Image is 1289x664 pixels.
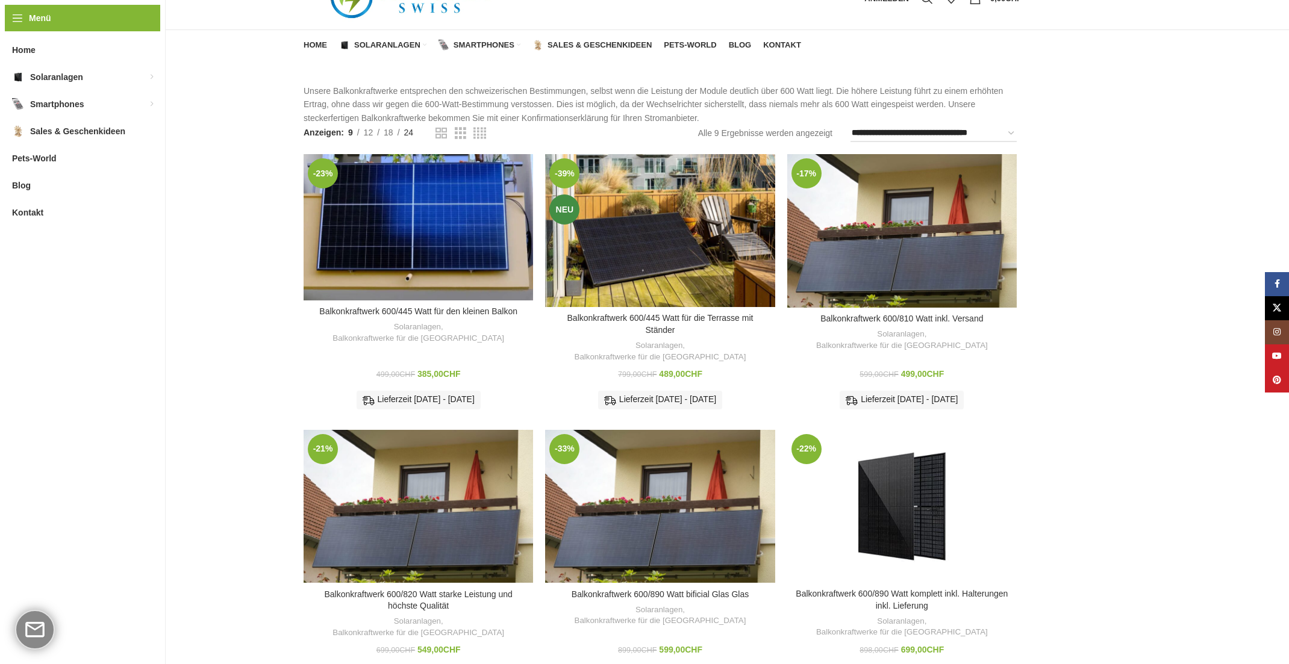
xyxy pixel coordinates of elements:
a: Rasteransicht 4 [473,126,486,141]
span: Blog [729,40,752,50]
span: Pets-World [12,147,57,169]
a: 18 [379,126,398,139]
span: CHF [399,370,415,379]
img: Smartphones [12,98,24,110]
div: , [551,340,769,362]
span: 9 [348,128,353,137]
span: Solaranlagen [30,66,83,88]
span: 24 [404,128,414,137]
p: Unsere Balkonkraftwerke entsprechen den schweizerischen Bestimmungen, selbst wenn die Leistung de... [304,84,1022,125]
a: Sales & Geschenkideen [532,33,652,57]
a: Blog [729,33,752,57]
a: Balkonkraftwerke für die [GEOGRAPHIC_DATA] [816,627,988,638]
img: Solaranlagen [12,71,24,83]
a: Smartphones [439,33,520,57]
div: , [551,604,769,627]
img: Smartphones [439,40,449,51]
bdi: 699,00 [901,645,944,654]
a: Pinterest Social Link [1265,368,1289,393]
span: CHF [927,369,944,379]
div: , [793,616,1011,638]
bdi: 599,00 [860,370,898,379]
span: Home [12,39,36,61]
span: -33% [549,434,579,464]
img: Sales & Geschenkideen [12,125,24,137]
a: 24 [400,126,418,139]
span: Sales & Geschenkideen [548,40,652,50]
a: Rasteransicht 2 [435,126,447,141]
a: Facebook Social Link [1265,272,1289,296]
img: Sales & Geschenkideen [532,40,543,51]
div: Lieferzeit [DATE] - [DATE] [598,391,722,409]
a: Balkonkraftwerk 600/820 Watt starke Leistung und höchste Qualität [325,589,513,611]
span: -22% [791,434,822,464]
span: Sales & Geschenkideen [30,120,125,142]
span: CHF [443,369,461,379]
a: Solaranlagen [394,321,441,333]
span: CHF [399,646,415,654]
span: CHF [883,370,899,379]
a: Home [304,33,327,57]
a: Balkonkraftwerk 600/445 Watt für den kleinen Balkon [304,154,533,300]
div: , [793,329,1011,351]
bdi: 899,00 [618,646,657,654]
a: Solaranlagen [877,329,924,340]
a: Instagram Social Link [1265,320,1289,344]
a: Balkonkraftwerk 600/820 Watt starke Leistung und höchste Qualität [304,430,533,583]
bdi: 549,00 [417,645,461,654]
span: CHF [883,646,899,654]
span: Kontakt [763,40,801,50]
span: Solaranlagen [354,40,420,50]
a: Balkonkraftwerke für die [GEOGRAPHIC_DATA] [575,352,746,363]
span: Neu [549,194,579,225]
span: -23% [308,158,338,188]
a: Solaranlagen [339,33,426,57]
a: Balkonkraftwerk 600/810 Watt inkl. Versand [820,314,983,323]
a: Balkonkraftwerk 600/445 Watt für den kleinen Balkon [319,306,517,316]
a: Balkonkraftwerk 600/890 Watt bificial Glas Glas [545,430,775,583]
div: , [310,321,527,344]
a: Balkonkraftwerk 600/890 Watt bificial Glas Glas [572,589,749,599]
a: Balkonkraftwerke für die [GEOGRAPHIC_DATA] [332,627,504,639]
bdi: 599,00 [659,645,702,654]
div: Hauptnavigation [298,33,807,57]
p: Alle 9 Ergebnisse werden angezeigt [698,126,832,140]
span: CHF [927,645,944,654]
span: Menü [29,11,51,25]
span: CHF [641,646,657,654]
a: Balkonkraftwerk 600/445 Watt für die Terrasse mit Ständer [545,154,775,307]
span: Home [304,40,327,50]
span: Smartphones [454,40,514,50]
bdi: 799,00 [618,370,657,379]
div: Lieferzeit [DATE] - [DATE] [840,391,964,409]
a: X Social Link [1265,296,1289,320]
span: Pets-World [664,40,716,50]
a: Solaranlagen [394,616,441,627]
bdi: 489,00 [659,369,702,379]
bdi: 499,00 [376,370,415,379]
a: Balkonkraftwerke für die [GEOGRAPHIC_DATA] [332,333,504,344]
a: Balkonkraftwerke für die [GEOGRAPHIC_DATA] [816,340,988,352]
a: Pets-World [664,33,716,57]
span: Smartphones [30,93,84,115]
bdi: 499,00 [901,369,944,379]
span: Anzeigen [304,126,344,139]
a: YouTube Social Link [1265,344,1289,368]
select: Shop-Reihenfolge [850,125,1017,142]
a: Balkonkraftwerk 600/890 Watt komplett inkl. Halterungen inkl. Lieferung [787,430,1017,583]
a: Balkonkraftwerk 600/890 Watt komplett inkl. Halterungen inkl. Lieferung [796,589,1008,610]
a: Solaranlagen [635,340,682,352]
bdi: 898,00 [860,646,898,654]
a: 9 [344,126,357,139]
bdi: 385,00 [417,369,461,379]
span: -39% [549,158,579,188]
div: Lieferzeit [DATE] - [DATE] [357,391,481,409]
a: Solaranlagen [635,604,682,616]
span: CHF [685,645,702,654]
span: Blog [12,175,31,196]
bdi: 699,00 [376,646,415,654]
span: 18 [384,128,393,137]
a: Balkonkraftwerke für die [GEOGRAPHIC_DATA] [575,615,746,627]
a: Balkonkraftwerk 600/445 Watt für die Terrasse mit Ständer [567,313,754,335]
div: , [310,616,527,638]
